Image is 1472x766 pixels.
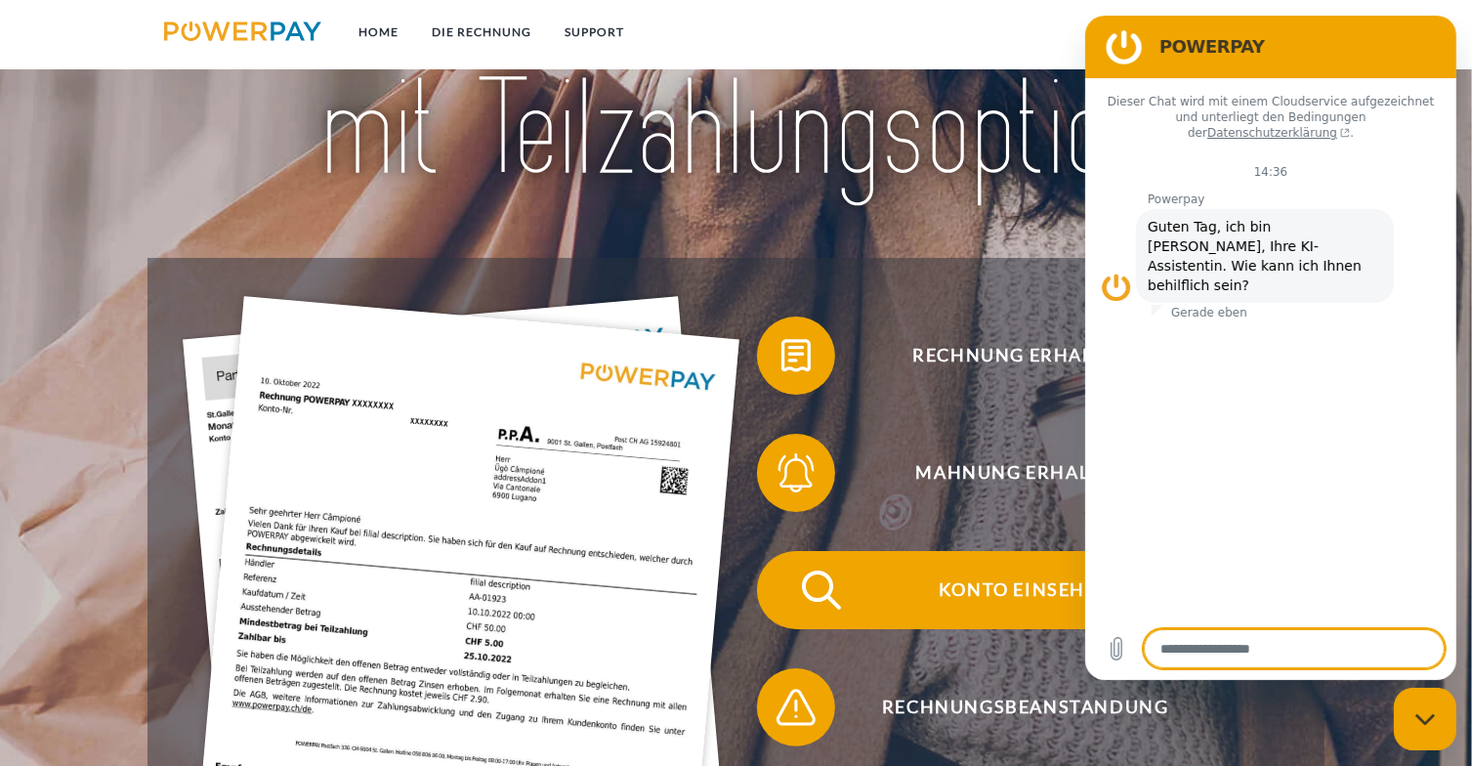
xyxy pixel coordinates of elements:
[785,668,1264,746] span: Rechnungsbeanstandung
[548,15,641,50] a: SUPPORT
[1394,688,1456,750] iframe: Schaltfläche zum Öffnen des Messaging-Fensters; Konversation läuft
[785,434,1264,512] span: Mahnung erhalten?
[772,448,820,497] img: qb_bell.svg
[757,668,1265,746] button: Rechnungsbeanstandung
[772,331,820,380] img: qb_bill.svg
[785,551,1264,629] span: Konto einsehen
[797,566,846,615] img: qb_search.svg
[785,317,1264,395] span: Rechnung erhalten?
[1085,16,1456,680] iframe: Messaging-Fenster
[164,21,321,41] img: logo-powerpay.svg
[757,551,1265,629] button: Konto einsehen
[342,15,415,50] a: Home
[772,683,820,732] img: qb_warning.svg
[415,15,548,50] a: DIE RECHNUNG
[757,434,1265,512] button: Mahnung erhalten?
[1207,15,1268,50] a: agb
[757,317,1265,395] button: Rechnung erhalten?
